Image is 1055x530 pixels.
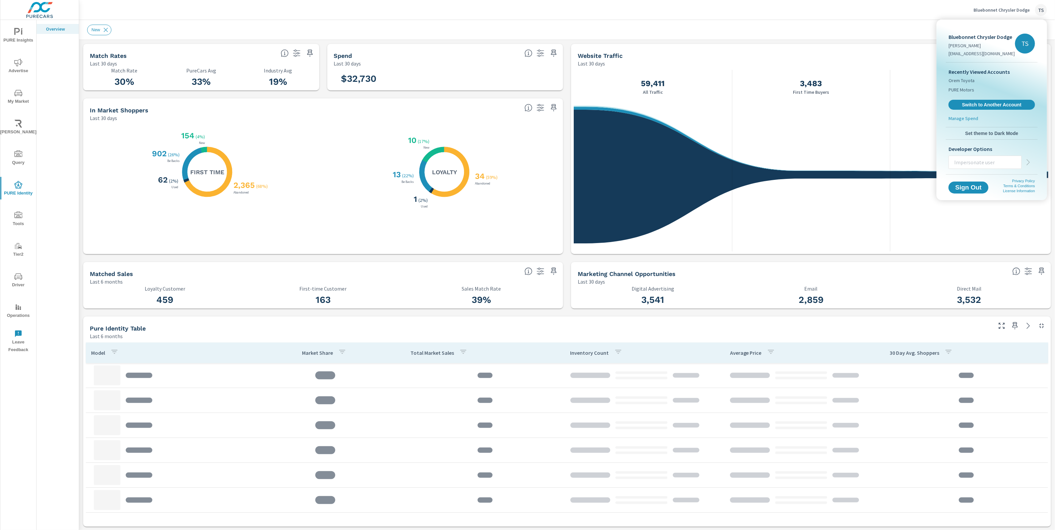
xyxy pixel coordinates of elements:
[1015,34,1035,54] div: TS
[946,127,1038,139] button: Set theme to Dark Mode
[949,145,1035,153] p: Developer Options
[949,100,1035,110] a: Switch to Another Account
[954,185,983,191] span: Sign Out
[1012,179,1035,183] a: Privacy Policy
[949,42,1015,49] p: [PERSON_NAME]
[1003,189,1035,193] a: License Information
[952,102,1031,108] span: Switch to Another Account
[1003,184,1035,188] a: Terms & Conditions
[949,77,975,84] span: Orem Toyota
[949,86,974,93] span: PURE Motors
[949,68,1035,76] p: Recently Viewed Accounts
[949,154,1021,171] input: Impersonate user
[949,115,978,122] p: Manage Spend
[946,115,1038,124] a: Manage Spend
[949,182,988,194] button: Sign Out
[949,33,1015,41] p: Bluebonnet Chrysler Dodge
[949,130,1035,136] span: Set theme to Dark Mode
[949,50,1015,57] p: [EMAIL_ADDRESS][DOMAIN_NAME]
